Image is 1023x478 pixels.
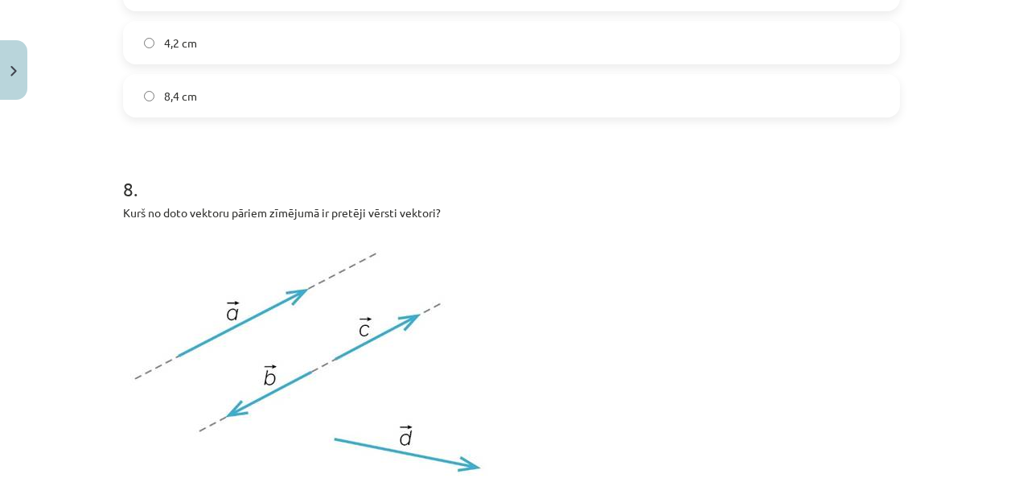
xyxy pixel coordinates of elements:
span: 4,2 cm [164,35,197,52]
span: 8,4 cm [164,88,197,105]
input: 4,2 cm [144,38,154,48]
img: icon-close-lesson-0947bae3869378f0d4975bcd49f059093ad1ed9edebbc8119c70593378902aed.svg [10,66,17,76]
input: 8,4 cm [144,91,154,101]
h1: 8 . [123,150,900,200]
p: Kurš no doto vektoru pāriem zīmējumā ir pretēji vērsti vektori? [123,204,900,221]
